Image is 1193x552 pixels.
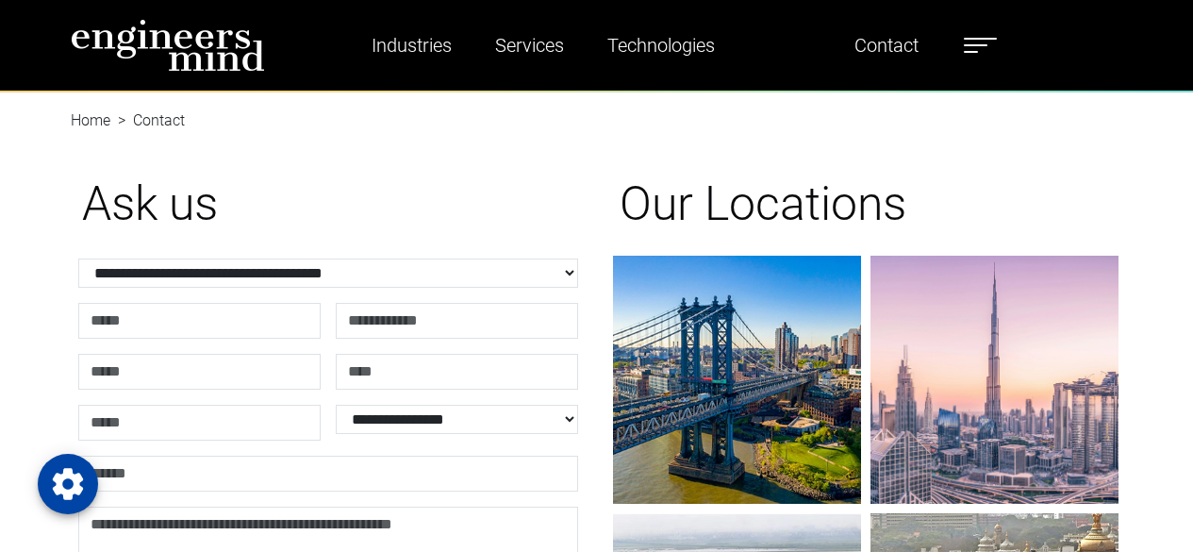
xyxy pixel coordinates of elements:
[870,256,1118,504] img: gif
[488,24,572,67] a: Services
[847,24,926,67] a: Contact
[82,176,574,232] h1: Ask us
[600,24,722,67] a: Technologies
[364,24,459,67] a: Industries
[110,109,185,132] li: Contact
[613,256,861,504] img: gif
[71,111,110,129] a: Home
[620,176,1112,232] h1: Our Locations
[71,19,265,72] img: logo
[71,91,1123,113] nav: breadcrumb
